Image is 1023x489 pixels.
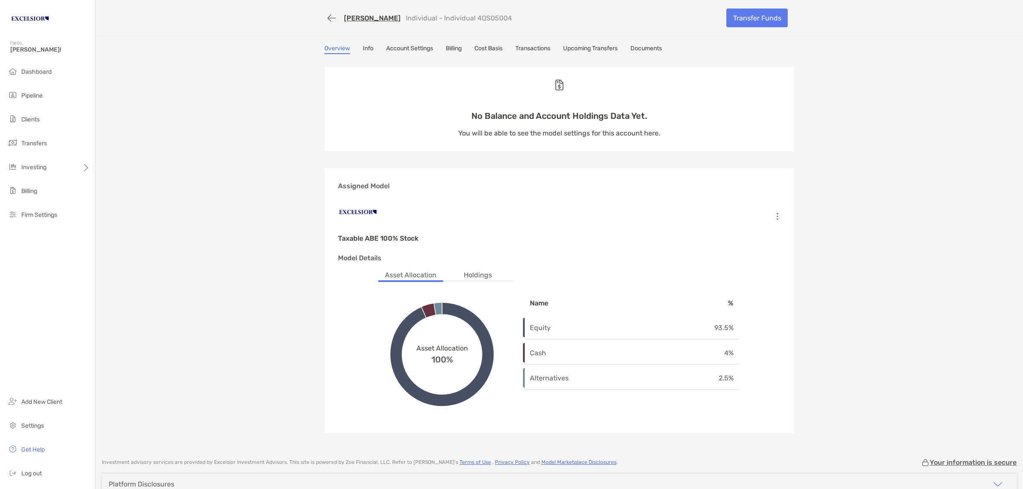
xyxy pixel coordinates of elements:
[693,348,734,358] p: 4 %
[530,322,611,333] p: Equity
[21,446,45,453] span: Get Help
[446,45,462,54] a: Billing
[726,9,788,27] a: Transfer Funds
[530,348,611,358] p: Cash
[458,128,660,138] p: You will be able to see the model settings for this account here.
[8,185,18,196] img: billing icon
[21,164,46,171] span: Investing
[530,373,611,383] p: Alternatives
[416,344,468,352] span: Asset Allocation
[406,14,512,22] p: Individual - Individual 4QS05004
[515,45,550,54] a: Transactions
[530,298,611,308] p: Name
[693,298,734,308] p: %
[21,68,52,75] span: Dashboard
[8,138,18,148] img: transfers icon
[458,111,660,121] p: No Balance and Account Holdings Data Yet.
[495,459,530,465] a: Privacy Policy
[21,116,40,123] span: Clients
[21,140,47,147] span: Transfers
[8,420,18,430] img: settings icon
[8,90,18,100] img: pipeline icon
[324,45,350,54] a: Overview
[338,253,780,263] p: Model Details
[21,187,37,195] span: Billing
[930,458,1017,466] p: Your information is secure
[630,45,662,54] a: Documents
[474,45,503,54] a: Cost Basis
[8,468,18,478] img: logout icon
[8,161,18,172] img: investing icon
[386,45,433,54] a: Account Settings
[8,444,18,454] img: get-help icon
[777,213,778,220] img: Icon List Menu
[378,270,443,281] li: Asset Allocation
[109,480,174,488] div: Platform Disclosures
[344,14,401,22] a: [PERSON_NAME]
[10,3,50,34] img: Zoe Logo
[10,46,90,53] span: [PERSON_NAME]!
[8,396,18,406] img: add_new_client icon
[338,234,419,242] h3: Taxable ABE 100% Stock
[693,373,734,383] p: 2.5 %
[21,211,57,219] span: Firm Settings
[8,114,18,124] img: clients icon
[363,45,373,54] a: Info
[457,270,499,281] li: Holdings
[563,45,618,54] a: Upcoming Transfers
[431,352,453,365] span: 100%
[693,322,734,333] p: 93.5 %
[21,92,43,99] span: Pipeline
[8,209,18,219] img: firm-settings icon
[459,459,491,465] a: Terms of Use
[21,398,62,406] span: Add New Client
[102,459,618,466] p: Investment advisory services are provided by Excelsior Investment Advisors . This site is powered...
[541,459,616,465] a: Model Marketplace Disclosures
[338,197,780,227] img: Company image
[21,422,44,429] span: Settings
[8,66,18,76] img: dashboard icon
[338,182,780,190] h3: Assigned Model
[21,470,42,477] span: Log out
